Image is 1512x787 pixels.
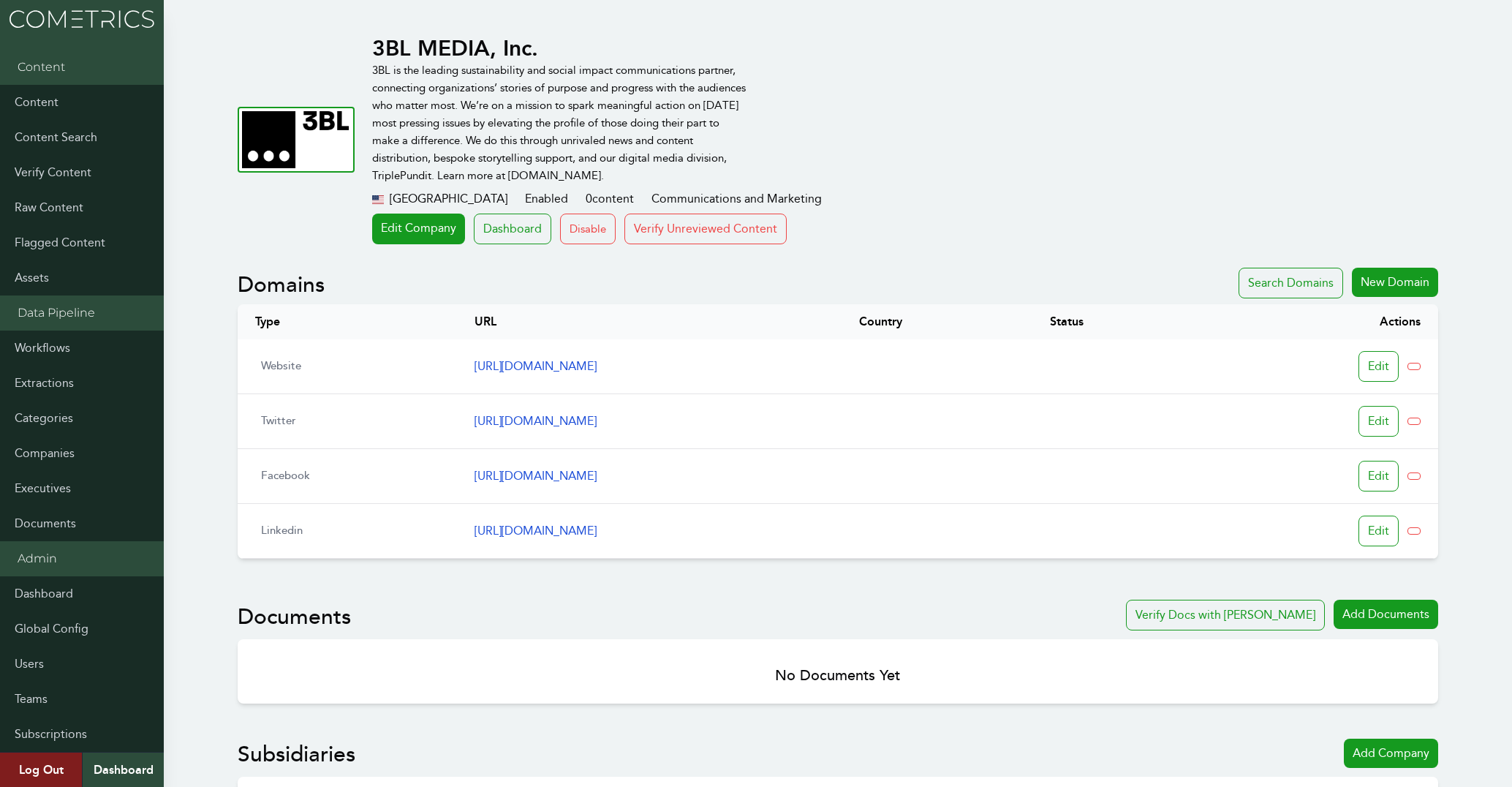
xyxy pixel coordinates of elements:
[238,742,355,768] h2: Subsidiaries
[1358,406,1399,437] div: Edit
[624,214,787,244] button: Verify Unreviewed Content
[580,190,634,208] div: 0 content
[475,359,597,373] a: [URL][DOMAIN_NAME]
[372,190,507,208] div: [GEOGRAPHIC_DATA]
[372,35,1273,61] h1: 3BL MEDIA, Inc.
[12,550,57,568] div: Admin
[238,272,325,298] h2: Domains
[1358,461,1399,492] div: Edit
[255,413,440,430] p: twitter
[475,524,597,538] a: [URL][DOMAIN_NAME]
[1352,268,1438,297] div: New Domain
[255,522,440,540] p: linkedin
[12,59,65,76] div: Content
[1201,304,1438,339] th: Actions
[457,304,841,339] th: URL
[646,190,822,208] div: Communications and Marketing
[519,190,568,208] div: Enabled
[249,666,1426,686] h3: No Documents Yet
[12,304,95,322] div: Data Pipeline
[842,304,1033,339] th: Country
[1032,304,1201,339] th: Status
[1358,351,1399,382] div: Edit
[1239,268,1343,298] div: Search Domains
[372,214,465,244] a: Edit Company
[255,358,440,375] p: website
[82,753,164,787] a: Dashboard
[475,469,597,483] a: [URL][DOMAIN_NAME]
[570,222,606,236] span: Disable
[1334,600,1438,629] div: Add Documents
[1126,600,1325,630] button: Verify Docs with [PERSON_NAME]
[560,214,616,244] button: Disable
[255,467,440,485] p: facebook
[1334,600,1438,630] a: Add Documents
[1358,516,1399,546] div: Edit
[475,414,597,428] a: [URL][DOMAIN_NAME]
[238,604,351,630] h2: Documents
[372,61,746,184] p: 3BL is the leading sustainability and social impact communications partner, connecting organizati...
[1344,739,1438,768] div: Add Company
[474,214,551,244] a: Dashboard
[238,304,458,339] th: Type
